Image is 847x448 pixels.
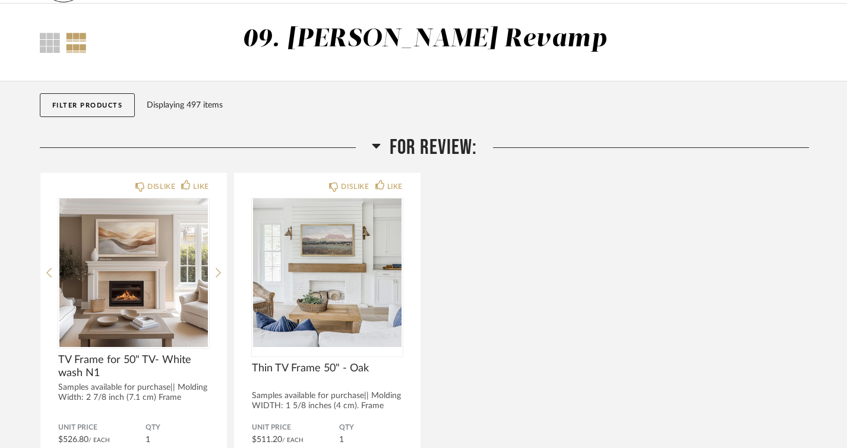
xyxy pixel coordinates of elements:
div: LIKE [387,181,403,193]
div: 0 [252,198,403,347]
span: Thin TV Frame 50" - Oak [252,362,403,375]
span: 1 [339,436,344,444]
span: TV Frame for 50" TV- White wash N1 [58,354,209,380]
div: Samples available for purchase|| Molding Width: 2 7/8 inch (7.1 cm) Frame Space... [58,383,209,413]
div: Samples available for purchase|| Molding WIDTH: 1 5/8 inches (4 cm). Frame Spa... [252,391,403,421]
div: DISLIKE [341,181,369,193]
span: 1 [146,436,150,444]
div: Displaying 497 items [147,99,803,112]
button: Filter Products [40,93,135,117]
span: QTY [146,423,209,433]
span: $511.20 [252,436,282,444]
span: $526.80 [58,436,89,444]
span: / Each [282,437,304,443]
div: 09. [PERSON_NAME] Revamp [242,27,606,52]
img: undefined [58,198,209,347]
span: Unit Price [58,423,146,433]
span: Unit Price [252,423,339,433]
span: / Each [89,437,110,443]
span: QTY [339,423,403,433]
div: DISLIKE [147,181,175,193]
img: undefined [252,198,403,347]
div: LIKE [193,181,208,193]
span: For Review: [390,135,477,160]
